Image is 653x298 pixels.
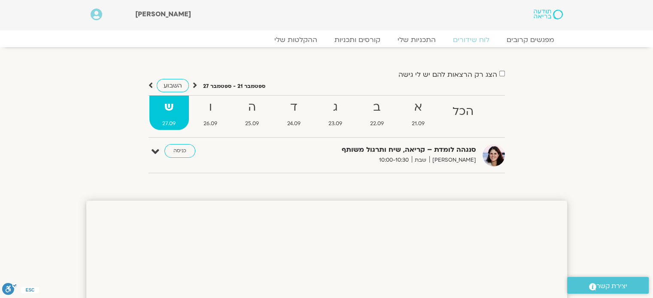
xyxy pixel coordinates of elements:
[149,96,189,130] a: ש27.09
[357,98,397,117] strong: ב
[567,277,649,294] a: יצירת קשר
[398,96,437,130] a: א21.09
[232,119,272,128] span: 25.09
[191,96,231,130] a: ו26.09
[439,102,486,121] strong: הכל
[357,119,397,128] span: 22.09
[149,98,189,117] strong: ש
[274,96,313,130] a: ד24.09
[389,36,444,44] a: התכניות שלי
[326,36,389,44] a: קורסים ותכניות
[274,98,313,117] strong: ד
[164,81,182,90] span: השבוע
[398,71,497,78] label: הצג רק הרצאות להם יש לי גישה
[232,98,272,117] strong: ה
[91,36,563,44] nav: Menu
[315,98,355,117] strong: ג
[135,9,191,19] span: [PERSON_NAME]
[191,98,231,117] strong: ו
[191,119,231,128] span: 26.09
[429,156,476,165] span: [PERSON_NAME]
[596,280,627,292] span: יצירת קשר
[232,96,272,130] a: ה25.09
[398,119,437,128] span: 21.09
[274,119,313,128] span: 24.09
[315,119,355,128] span: 23.09
[266,144,476,156] strong: סנגהה לומדת – קריאה, שיח ותרגול משותף
[398,98,437,117] strong: א
[444,36,498,44] a: לוח שידורים
[164,144,195,158] a: כניסה
[149,119,189,128] span: 27.09
[266,36,326,44] a: ההקלטות שלי
[439,96,486,130] a: הכל
[498,36,563,44] a: מפגשים קרובים
[412,156,429,165] span: שבת
[357,96,397,130] a: ב22.09
[203,82,265,91] p: ספטמבר 21 - ספטמבר 27
[315,96,355,130] a: ג23.09
[376,156,412,165] span: 10:00-10:30
[157,79,189,92] a: השבוע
